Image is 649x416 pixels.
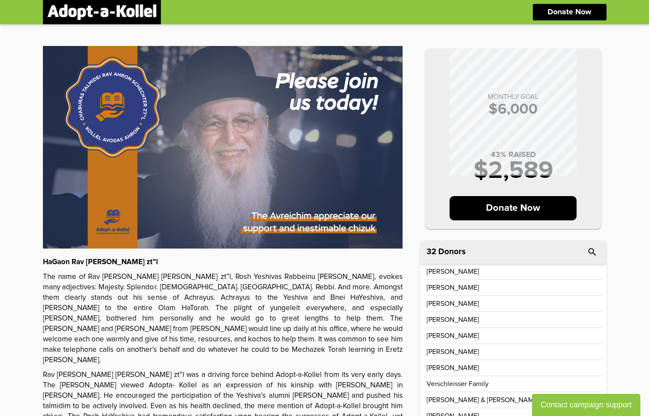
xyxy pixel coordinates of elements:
[427,332,479,339] p: [PERSON_NAME]
[548,8,591,16] p: Donate Now
[427,396,554,403] p: [PERSON_NAME] & [PERSON_NAME], LLP
[427,248,436,256] span: 32
[43,259,158,266] strong: HaGaon Rav [PERSON_NAME] zt”l
[532,394,640,416] button: Contact campaign support
[438,248,466,256] p: Donors
[47,4,157,20] img: logonobg.png
[434,93,593,100] p: MONTHLY GOAL
[427,380,489,387] p: Verschleisser Family
[427,364,479,371] p: [PERSON_NAME]
[427,268,479,275] p: [PERSON_NAME]
[427,284,479,291] p: [PERSON_NAME]
[427,348,479,355] p: [PERSON_NAME]
[427,316,479,323] p: [PERSON_NAME]
[587,247,597,257] i: search
[43,46,403,249] img: zUvby18ulY.o7beSlhNqc.jpg
[450,196,577,220] p: Donate Now
[43,272,403,366] p: The name of Rav [PERSON_NAME] [PERSON_NAME] zt”l, Rosh Yeshivas Rabbeinu [PERSON_NAME], evokes ma...
[434,102,593,117] p: $
[427,300,479,307] p: [PERSON_NAME]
